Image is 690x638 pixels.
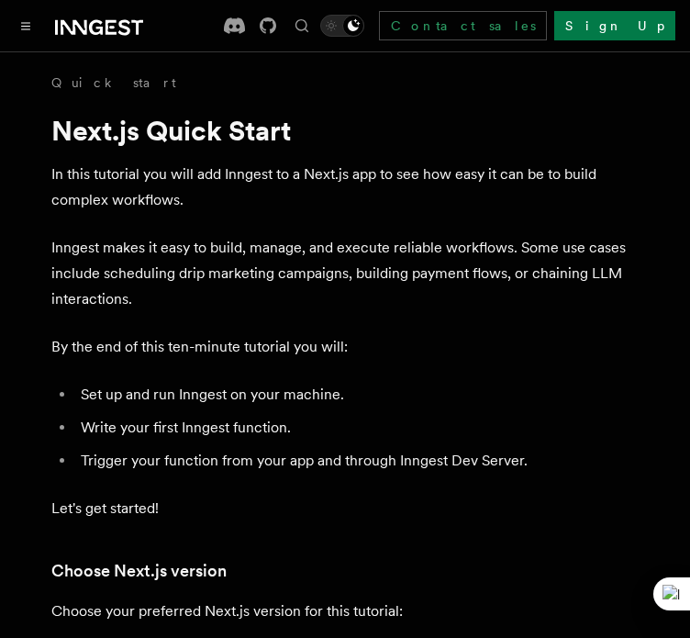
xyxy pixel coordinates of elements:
button: Toggle navigation [15,15,37,37]
li: Set up and run Inngest on your machine. [75,382,639,408]
p: Inngest makes it easy to build, manage, and execute reliable workflows. Some use cases include sc... [51,235,639,312]
p: By the end of this ten-minute tutorial you will: [51,334,639,360]
button: Toggle dark mode [320,15,364,37]
button: Find something... [291,15,313,37]
p: Choose your preferred Next.js version for this tutorial: [51,599,639,624]
p: Let's get started! [51,496,639,521]
a: Sign Up [554,11,675,40]
li: Write your first Inngest function. [75,415,639,441]
p: In this tutorial you will add Inngest to a Next.js app to see how easy it can be to build complex... [51,162,639,213]
a: Contact sales [379,11,547,40]
a: Quick start [51,73,176,92]
h1: Next.js Quick Start [51,114,639,147]
a: Choose Next.js version [51,558,227,584]
li: Trigger your function from your app and through Inngest Dev Server. [75,448,639,474]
